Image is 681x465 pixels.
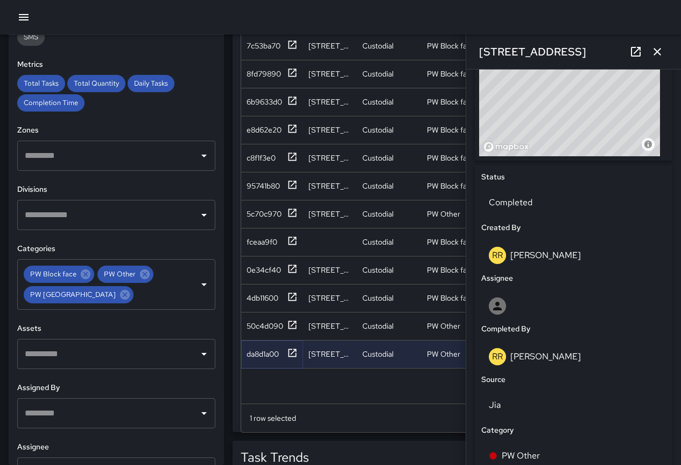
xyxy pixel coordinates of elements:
h6: Assets [17,323,215,335]
div: PW Block face [427,293,475,303]
div: 5c70c970 [247,209,282,219]
div: 6b9633d0 [247,96,282,107]
span: Total Quantity [67,79,125,88]
div: 204 Liliʻuokalani Avenue [308,293,352,303]
div: da8d1a00 [247,349,279,359]
div: Total Quantity [67,75,125,92]
div: PW Other [427,349,460,359]
div: 408 Lewers Street [308,40,352,51]
div: fceaa9f0 [247,237,277,247]
button: Open [196,277,212,292]
div: PW Block face [427,40,475,51]
span: PW [GEOGRAPHIC_DATA] [24,288,122,301]
div: Custodial [362,321,394,331]
h6: Metrics [17,59,215,71]
h6: Categories [17,243,215,255]
h6: Zones [17,124,215,136]
div: PW Block face [427,124,475,135]
div: Custodial [362,124,394,135]
div: 7c53ba70 [247,40,280,51]
button: 6b9633d0 [247,95,298,109]
span: Completion Time [17,98,85,107]
div: 2476 Kalākaua Avenue [308,349,352,359]
span: PW Other [97,268,142,280]
div: Completion Time [17,94,85,112]
div: 2211 Kūhiō Avenue [308,152,352,163]
button: 95741b80 [247,179,298,193]
button: c8f1f3e0 [247,151,298,165]
div: 2380 Kūhiō Avenue [308,181,352,191]
div: PW Block face [427,237,475,247]
div: PW Block face [427,68,475,79]
div: Custodial [362,96,394,107]
div: 4db11600 [247,293,278,303]
div: 421 Lewers Street [308,209,352,219]
button: Open [196,346,212,362]
div: Custodial [362,265,394,275]
button: 8fd79890 [247,67,298,81]
span: Total Tasks [17,79,65,88]
div: PW Block face [24,266,94,283]
div: e8d62e20 [247,124,282,135]
button: 0e34cf40 [247,263,298,277]
div: PW Block face [427,96,475,107]
div: 1 row selected [250,413,296,424]
div: PW Other [427,321,460,331]
button: Open [196,207,212,223]
div: Custodial [362,181,394,191]
div: 95741b80 [247,181,280,191]
h6: Assignee [17,441,215,453]
div: PW Other [97,266,153,283]
span: Daily Tasks [128,79,174,88]
div: SMS [17,29,45,46]
button: 50c4d090 [247,320,298,333]
span: PW Block face [24,268,83,280]
button: da8d1a00 [247,348,298,361]
button: 4db11600 [247,292,298,305]
div: 50c4d090 [247,321,283,331]
div: Custodial [362,68,394,79]
div: 2084 Kūhiō Avenue [308,96,352,107]
h6: Assigned By [17,382,215,394]
button: e8d62e20 [247,123,298,137]
button: 7c53ba70 [247,39,298,53]
div: Custodial [362,152,394,163]
div: Custodial [362,209,394,219]
div: 0e34cf40 [247,265,281,275]
div: 2463 Kūhiō Avenue [308,265,352,275]
button: fceaa9f0 [247,235,298,249]
div: 2084 Kūhiō Avenue [308,68,352,79]
div: 8fd79890 [247,68,281,79]
div: Daily Tasks [128,75,174,92]
div: PW Block face [427,152,475,163]
div: Custodial [362,293,394,303]
span: SMS [17,32,45,41]
div: Custodial [362,237,394,247]
div: PW Block face [427,181,475,191]
button: 5c70c970 [247,207,298,221]
div: 405 Kaiolu Street [308,124,352,135]
button: Open [196,148,212,163]
div: PW Block face [427,265,475,275]
div: 2450 Koa Avenue [308,321,352,331]
div: PW [GEOGRAPHIC_DATA] [24,286,134,303]
div: c8f1f3e0 [247,152,276,163]
button: Open [196,406,212,421]
h6: Divisions [17,184,215,196]
div: Custodial [362,349,394,359]
div: PW Other [427,209,460,219]
div: Custodial [362,40,394,51]
div: Total Tasks [17,75,65,92]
